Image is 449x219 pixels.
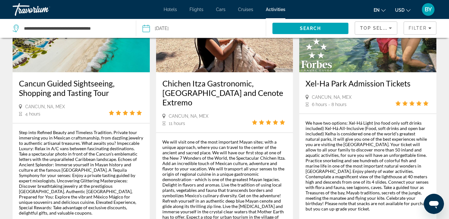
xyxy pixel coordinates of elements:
[238,7,253,12] a: Cruises
[409,26,427,31] span: Filter
[300,26,321,31] span: Search
[25,104,65,109] span: Cancun, NA, MEX
[143,19,266,38] button: [DATE]Date: Nov 20, 2025
[23,24,126,33] input: Search destination
[360,24,392,32] mat-select: Sort by
[360,26,396,31] span: Top Sellers
[420,3,436,16] button: User Menu
[312,102,347,107] span: 6 hours - 8 hours
[169,114,208,119] span: Cancun, NA, MEX
[216,7,225,12] a: Cars
[19,130,143,216] div: Step into Refined Beauty and Timeless Tradition. Private tour immersing you in Mexican craftsmans...
[272,23,348,34] button: Search
[13,1,76,18] a: Travorium
[164,7,177,12] a: Hotels
[306,79,430,88] a: Xel-Ha Park Admission Tickets
[266,7,285,12] a: Activities
[306,120,430,211] div: We have two options: Xel-Há Light (no food only soft drinks included) Xel-Há All-Inclusive (Food,...
[425,6,432,13] span: BY
[404,21,436,35] button: Filters
[169,121,185,126] span: 11 hours
[162,79,287,107] a: Chichen Itza Gastronomic, [GEOGRAPHIC_DATA] and Cenote Extremo
[25,111,40,116] span: 4 hours
[374,8,380,13] span: en
[374,5,386,15] button: Change language
[312,95,352,100] span: Cancun, NA, MEX
[19,79,143,98] a: Cancun Guided Sightseeing, Shopping and Tasting Tour
[395,8,405,13] span: USD
[190,7,203,12] a: Flights
[424,194,444,214] iframe: Button to launch messaging window
[395,5,411,15] button: Change currency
